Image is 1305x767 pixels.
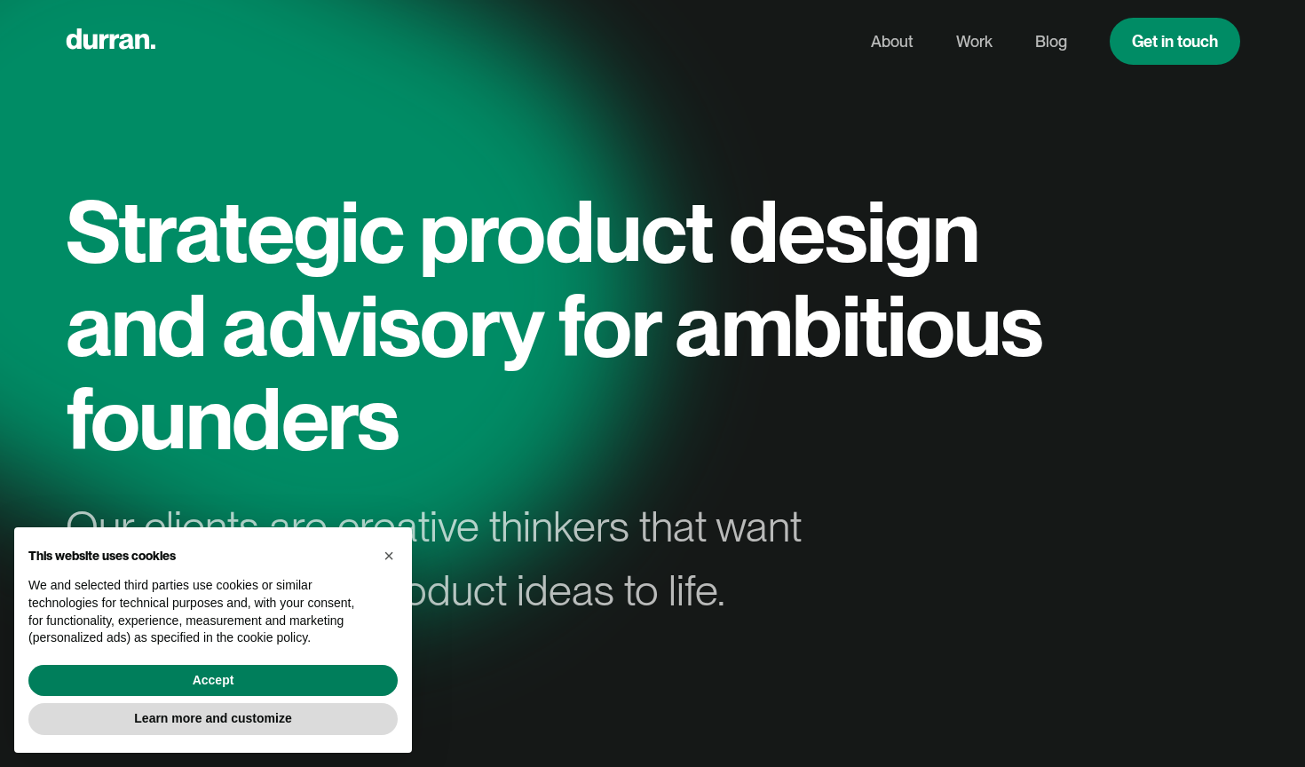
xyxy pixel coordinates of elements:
a: Work [956,25,993,59]
button: Accept [28,665,398,697]
p: We and selected third parties use cookies or similar technologies for technical purposes and, wit... [28,577,369,646]
a: About [871,25,913,59]
a: Get in touch [1110,18,1240,65]
div: Our clients are creative thinkers that want to bring their big product ideas to life. [66,494,833,622]
h2: This website uses cookies [28,549,369,564]
a: home [66,24,155,59]
span: × [384,546,394,565]
a: Blog [1035,25,1067,59]
button: Learn more and customize [28,703,398,735]
h1: Strategic product design and advisory for ambitious founders [66,185,1060,466]
button: Close this notice [375,542,403,570]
